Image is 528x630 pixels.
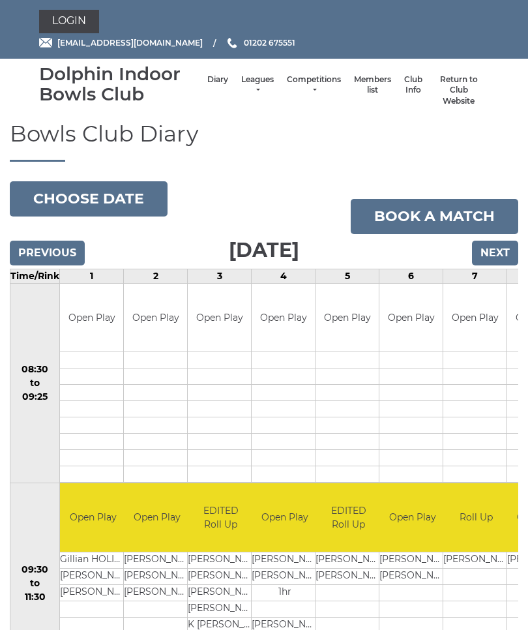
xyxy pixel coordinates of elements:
[241,74,274,96] a: Leagues
[124,584,190,601] td: [PERSON_NAME]
[124,568,190,584] td: [PERSON_NAME]
[188,568,254,584] td: [PERSON_NAME]
[39,10,99,33] a: Login
[472,241,518,265] input: Next
[443,284,506,352] td: Open Play
[60,568,126,584] td: [PERSON_NAME]
[60,284,123,352] td: Open Play
[379,568,445,584] td: [PERSON_NAME]
[60,584,126,601] td: [PERSON_NAME]
[207,74,228,85] a: Diary
[124,483,190,552] td: Open Play
[188,552,254,568] td: [PERSON_NAME]
[404,74,422,96] a: Club Info
[252,483,317,552] td: Open Play
[287,74,341,96] a: Competitions
[10,122,518,161] h1: Bowls Club Diary
[226,37,295,49] a: Phone us 01202 675551
[39,38,52,48] img: Email
[227,38,237,48] img: Phone us
[124,269,188,283] td: 2
[379,483,445,552] td: Open Play
[315,269,379,283] td: 5
[39,37,203,49] a: Email [EMAIL_ADDRESS][DOMAIN_NAME]
[10,181,168,217] button: Choose date
[60,483,126,552] td: Open Play
[60,552,126,568] td: Gillian HOLIDAY
[188,601,254,617] td: [PERSON_NAME]
[124,552,190,568] td: [PERSON_NAME]
[315,284,379,352] td: Open Play
[379,269,443,283] td: 6
[315,568,381,584] td: [PERSON_NAME]
[443,552,509,568] td: [PERSON_NAME]
[10,269,60,283] td: Time/Rink
[379,552,445,568] td: [PERSON_NAME]
[351,199,518,234] a: Book a match
[252,552,317,568] td: [PERSON_NAME]
[252,568,317,584] td: [PERSON_NAME]
[252,284,315,352] td: Open Play
[252,269,315,283] td: 4
[10,241,85,265] input: Previous
[124,284,187,352] td: Open Play
[39,64,201,104] div: Dolphin Indoor Bowls Club
[10,283,60,483] td: 08:30 to 09:25
[188,269,252,283] td: 3
[443,269,507,283] td: 7
[435,74,482,107] a: Return to Club Website
[379,284,443,352] td: Open Play
[252,584,317,601] td: 1hr
[60,269,124,283] td: 1
[188,284,251,352] td: Open Play
[188,584,254,601] td: [PERSON_NAME]
[443,483,509,552] td: Roll Up
[244,38,295,48] span: 01202 675551
[188,483,254,552] td: EDITED Roll Up
[354,74,391,96] a: Members list
[315,483,381,552] td: EDITED Roll Up
[315,552,381,568] td: [PERSON_NAME]
[57,38,203,48] span: [EMAIL_ADDRESS][DOMAIN_NAME]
